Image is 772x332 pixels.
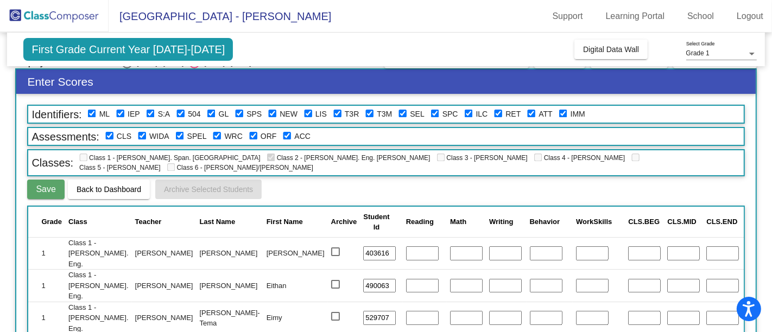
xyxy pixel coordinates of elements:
label: Scheduled Counseling [410,108,424,120]
a: Learning Portal [597,8,674,25]
button: Digital Data Wall [574,40,648,59]
label: Receives speech services [442,108,458,120]
span: Class 1 - [PERSON_NAME]. Span. [GEOGRAPHIC_DATA] [79,154,261,162]
div: Math [450,216,483,227]
div: Math [450,216,466,227]
span: Digital Data Wall [583,45,639,54]
label: Newcomer - <1 year in Country [280,108,298,120]
button: Save [27,180,64,199]
label: 504 Plan [188,108,200,120]
label: Tier 3 Supports in Reading [345,108,359,120]
label: Attendance Concern [539,108,552,120]
label: Multilingual Learner [99,108,110,120]
a: School [679,8,723,25]
a: Support [544,8,592,25]
span: Classes: [28,155,77,170]
div: Reading [406,216,434,227]
div: Reading [406,216,444,227]
td: [PERSON_NAME] [263,237,328,270]
span: Class 2 - [PERSON_NAME]. Eng. [PERSON_NAME] [267,154,431,162]
label: Glasses [219,108,229,120]
span: Class 6 - [PERSON_NAME]/[PERSON_NAME] [167,164,313,171]
span: First Grade Current Year [DATE]-[DATE] [23,38,233,61]
div: First Name [267,216,303,227]
div: First Name [267,216,325,227]
label: Spelling Inventory (Words Their Way) [187,131,207,142]
span: Assessments: [28,129,102,144]
span: Class 3 - [PERSON_NAME] [437,154,528,162]
label: DIBELS Oral Reading Accuracy [294,131,311,142]
span: CLS.BEG [628,218,660,226]
label: Retained at some point, or was placed back at time of enrollment [505,108,521,120]
td: [PERSON_NAME] [132,270,197,302]
span: [GEOGRAPHIC_DATA] - [PERSON_NAME] [109,8,331,25]
label: DIBELS Oral Reading Fluency [261,131,277,142]
label: Student has limited or interrupted schooling - former newcomer [315,108,327,120]
span: Archive Selected Students [164,185,253,194]
span: Identifiers: [28,107,85,122]
td: [PERSON_NAME] [196,270,263,302]
span: CLS.END [706,218,737,226]
a: Logout [728,8,772,25]
div: Last Name [199,216,260,227]
span: Save [36,184,55,194]
button: Archive Selected Students [155,180,262,199]
div: Student Id [363,212,389,233]
label: SPST [246,108,262,120]
td: [PERSON_NAME] [132,237,197,270]
div: WorkSkills [576,216,612,227]
div: WorkSkills [576,216,622,227]
div: Student Id [363,212,399,233]
label: IEP - Low Student:Adult Ratio [158,108,170,120]
label: Immersion [571,108,585,120]
div: Behavior [530,216,560,227]
div: Last Name [199,216,235,227]
td: Eithan [263,270,328,302]
label: Setting C - at least some of the day [476,108,488,120]
td: Class 1 - [PERSON_NAME]. Eng. [65,237,132,270]
div: Teacher [135,216,193,227]
div: Writing [489,216,514,227]
label: DIBELS Correct Letter Sounds [117,131,131,142]
label: Individualized Education Plan [128,108,140,120]
div: Teacher [135,216,162,227]
td: [PERSON_NAME] [196,237,263,270]
span: Back to Dashboard [77,185,141,194]
h3: Enter Scores [16,69,755,94]
span: Grade 1 [686,49,710,57]
button: Back to Dashboard [68,180,150,199]
div: Class [68,216,87,227]
label: ACCESS Composite [149,131,169,142]
th: Grade [28,207,65,237]
td: 1 [28,237,65,270]
span: Class 4 - [PERSON_NAME] [534,154,625,162]
label: DIBELS Words Read Correct (Blending) [224,131,242,142]
div: Writing [489,216,523,227]
td: 1 [28,270,65,302]
span: CLS.MID [667,218,696,226]
span: Archive [331,218,357,226]
td: Class 1 - [PERSON_NAME]. Eng. [65,270,132,302]
div: Behavior [530,216,570,227]
div: Class [68,216,129,227]
label: Tier 3 Supports in Math [377,108,392,120]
